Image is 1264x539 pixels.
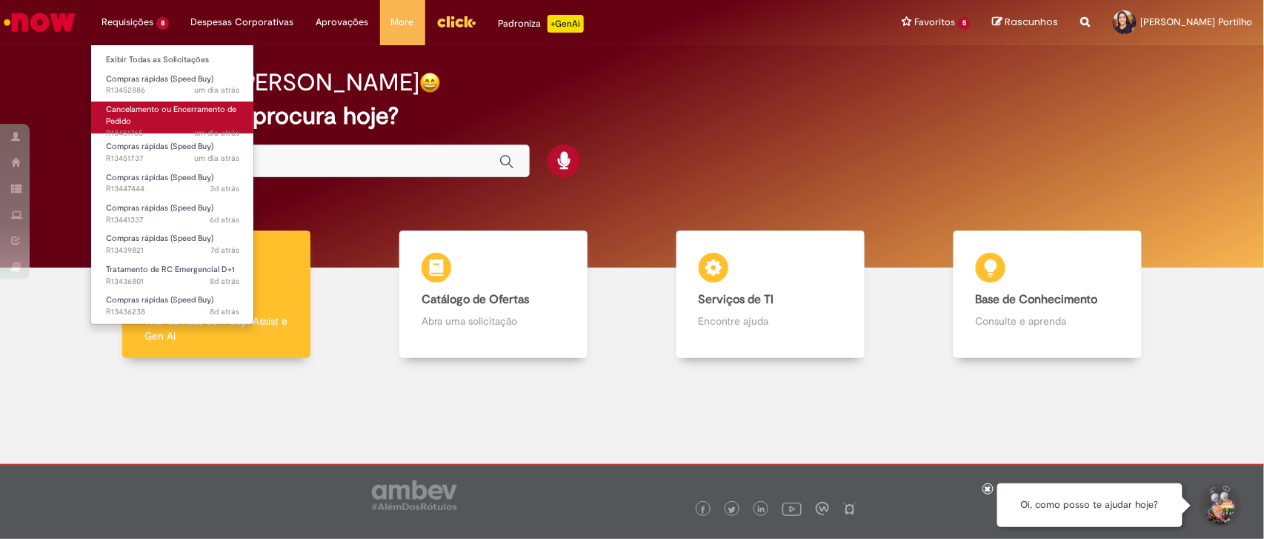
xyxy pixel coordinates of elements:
span: Compras rápidas (Speed Buy) [106,141,213,152]
b: Base de Conhecimento [976,292,1098,307]
img: logo_footer_naosei.png [843,502,856,515]
span: Cancelamento ou Encerramento de Pedido [106,104,236,127]
p: Encontre ajuda [699,314,842,328]
span: 8d atrás [210,306,239,317]
b: Serviços de TI [699,292,774,307]
a: Aberto R13451765 : Cancelamento ou Encerramento de Pedido [91,102,254,133]
a: Aberto R13436801 : Tratamento de RC Emergencial D+1 [91,262,254,289]
span: More [391,15,414,30]
span: Despesas Corporativas [191,15,294,30]
a: Aberto R13451737 : Compras rápidas (Speed Buy) [91,139,254,166]
b: Catálogo de Ofertas [422,292,529,307]
span: R13452886 [106,85,239,96]
h2: O que você procura hoje? [119,103,1145,129]
img: logo_footer_youtube.png [782,499,802,518]
span: Compras rápidas (Speed Buy) [106,233,213,244]
span: Compras rápidas (Speed Buy) [106,294,213,305]
span: Compras rápidas (Speed Buy) [106,202,213,214]
span: 8 [156,17,169,30]
a: Base de Conhecimento Consulte e aprenda [909,231,1186,359]
span: [PERSON_NAME] Portilho [1141,16,1253,28]
p: +GenAi [548,15,584,33]
div: Padroniza [499,15,584,33]
time: 26/08/2025 10:30:24 [210,183,239,194]
span: Compras rápidas (Speed Buy) [106,172,213,183]
h2: Boa tarde, [PERSON_NAME] [119,70,419,96]
a: Rascunhos [993,16,1059,30]
span: 5 [958,17,971,30]
a: Aberto R13452886 : Compras rápidas (Speed Buy) [91,71,254,99]
span: R13436801 [106,276,239,288]
span: R13436238 [106,306,239,318]
time: 27/08/2025 11:10:08 [194,128,239,139]
img: logo_footer_linkedin.png [758,506,765,515]
div: Oi, como posso te ajudar hoje? [997,483,1182,527]
img: logo_footer_twitter.png [728,506,736,514]
a: Serviços de TI Encontre ajuda [632,231,909,359]
a: Exibir Todas as Solicitações [91,52,254,68]
img: ServiceNow [1,7,78,37]
span: um dia atrás [194,85,239,96]
span: Compras rápidas (Speed Buy) [106,73,213,85]
a: Aberto R13447444 : Compras rápidas (Speed Buy) [91,170,254,197]
span: Favoritos [914,15,955,30]
span: R13451737 [106,153,239,165]
img: happy-face.png [419,72,441,93]
a: Aberto R13439821 : Compras rápidas (Speed Buy) [91,231,254,258]
ul: Requisições [90,44,254,325]
time: 27/08/2025 11:06:12 [194,153,239,164]
span: 8d atrás [210,276,239,287]
span: Rascunhos [1005,15,1059,29]
img: click_logo_yellow_360x200.png [436,10,476,33]
span: R13441337 [106,214,239,226]
span: Aprovações [316,15,369,30]
span: R13439821 [106,245,239,257]
p: Abra uma solicitação [422,314,565,328]
a: Catálogo de Ofertas Abra uma solicitação [355,231,632,359]
a: Tirar dúvidas Tirar dúvidas com Lupi Assist e Gen Ai [78,231,355,359]
img: logo_footer_ambev_rotulo_gray.png [372,480,457,510]
time: 22/08/2025 13:02:50 [210,245,239,256]
span: 6d atrás [210,214,239,225]
span: 3d atrás [210,183,239,194]
img: logo_footer_facebook.png [699,506,707,514]
a: Aberto R13441337 : Compras rápidas (Speed Buy) [91,200,254,228]
span: Tratamento de RC Emergencial D+1 [106,264,235,275]
time: 21/08/2025 14:59:27 [210,276,239,287]
span: um dia atrás [194,153,239,164]
span: Requisições [102,15,153,30]
p: Tirar dúvidas com Lupi Assist e Gen Ai [144,314,288,343]
a: Aberto R13436238 : Compras rápidas (Speed Buy) [91,292,254,320]
span: R13451765 [106,128,239,139]
img: logo_footer_workplace.png [816,502,829,515]
span: R13447444 [106,183,239,195]
time: 27/08/2025 14:44:23 [194,85,239,96]
p: Consulte e aprenda [976,314,1120,328]
span: um dia atrás [194,128,239,139]
span: 7d atrás [210,245,239,256]
button: Iniciar Conversa de Suporte [1197,483,1242,528]
time: 22/08/2025 19:47:10 [210,214,239,225]
time: 21/08/2025 13:18:41 [210,306,239,317]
